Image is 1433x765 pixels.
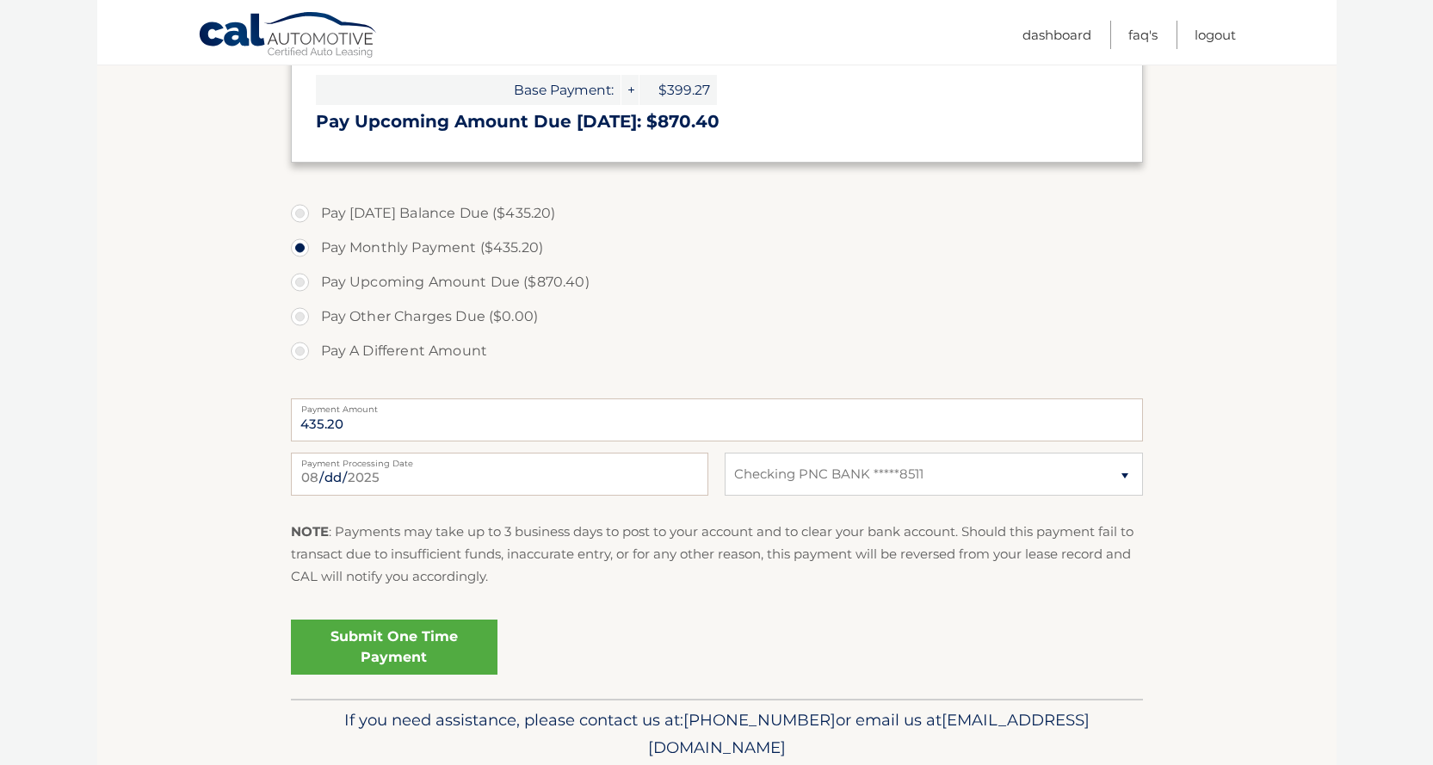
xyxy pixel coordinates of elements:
[639,75,717,105] span: $399.27
[291,265,1143,299] label: Pay Upcoming Amount Due ($870.40)
[621,75,639,105] span: +
[291,521,1143,589] p: : Payments may take up to 3 business days to post to your account and to clear your bank account....
[291,398,1143,412] label: Payment Amount
[291,334,1143,368] label: Pay A Different Amount
[291,231,1143,265] label: Pay Monthly Payment ($435.20)
[1195,21,1236,49] a: Logout
[291,523,329,540] strong: NOTE
[291,196,1143,231] label: Pay [DATE] Balance Due ($435.20)
[291,453,708,496] input: Payment Date
[1022,21,1091,49] a: Dashboard
[291,299,1143,334] label: Pay Other Charges Due ($0.00)
[316,75,621,105] span: Base Payment:
[291,398,1143,441] input: Payment Amount
[291,620,497,675] a: Submit One Time Payment
[648,710,1090,757] span: [EMAIL_ADDRESS][DOMAIN_NAME]
[291,453,708,466] label: Payment Processing Date
[198,11,379,61] a: Cal Automotive
[316,111,1118,133] h3: Pay Upcoming Amount Due [DATE]: $870.40
[1128,21,1158,49] a: FAQ's
[683,710,836,730] span: [PHONE_NUMBER]
[302,706,1132,762] p: If you need assistance, please contact us at: or email us at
